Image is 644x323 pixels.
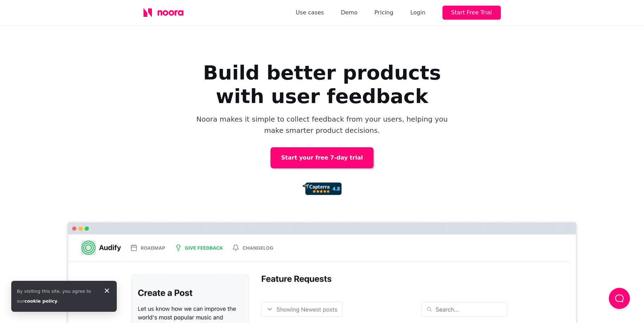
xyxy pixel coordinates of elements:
[196,114,449,136] p: Noora makes it simple to collect feedback from your users, helping you make smarter product decis...
[609,288,630,309] button: Load Chat
[17,286,97,306] div: By visiting this site, you agree to our .
[442,6,501,20] button: Start Free Trial
[296,8,324,18] a: Use cases
[302,182,341,195] img: 92d72d4f0927c2c8b0462b8c7b01ca97.png
[341,8,358,18] a: Demo
[270,147,373,168] a: Start your free 7-day trial
[374,8,393,18] a: Pricing
[181,61,463,108] h1: Build better products with user feedback
[410,8,425,18] div: Login
[24,298,57,304] a: cookie policy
